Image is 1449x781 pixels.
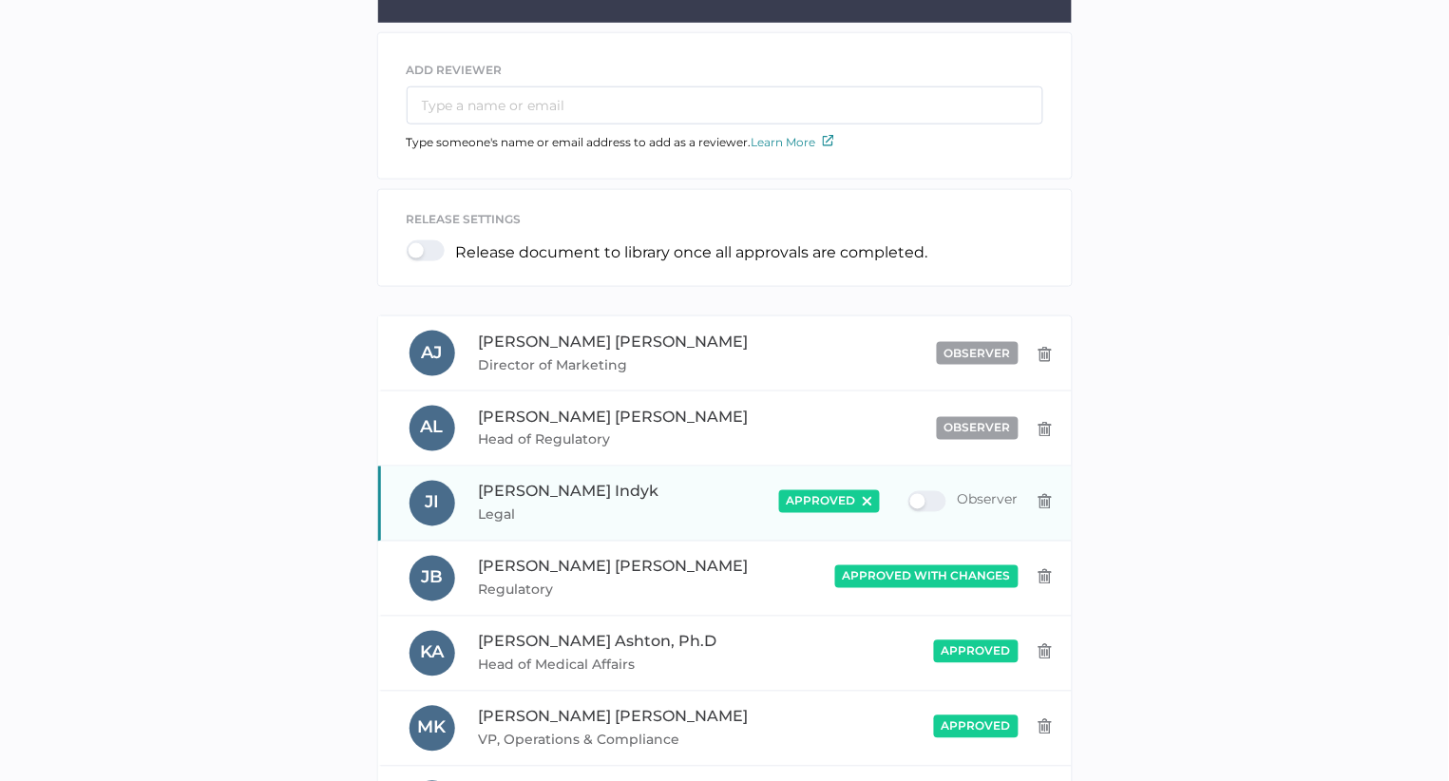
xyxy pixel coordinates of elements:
[479,654,766,676] span: Head of Medical Affairs
[420,642,444,663] span: K A
[843,569,1011,583] span: approved with changes
[425,492,439,513] span: J I
[421,417,444,438] span: A L
[407,86,1043,124] input: Type a name or email
[787,493,856,510] span: approved
[908,491,1019,512] div: Observer
[421,567,443,588] span: J B
[1038,494,1053,509] img: delete
[1038,569,1053,584] img: delete
[418,717,447,738] span: M K
[422,342,443,363] span: A J
[752,135,834,149] a: Learn More
[479,504,766,526] span: Legal
[479,408,749,426] span: [PERSON_NAME] [PERSON_NAME]
[479,633,717,651] span: [PERSON_NAME] Ashton, Ph.D
[479,729,766,752] span: VP, Operations & Compliance
[456,243,928,261] p: Release document to library once all approvals are completed.
[1038,347,1053,362] img: delete
[407,135,834,149] span: Type someone's name or email address to add as a reviewer.
[1038,422,1053,437] img: delete
[942,719,1011,733] span: approved
[823,135,834,146] img: external-link-icon.7ec190a1.svg
[479,558,749,576] span: [PERSON_NAME] [PERSON_NAME]
[407,63,503,77] span: ADD REVIEWER
[944,346,1011,360] span: observer
[407,212,522,226] span: release settings
[479,353,766,376] span: Director of Marketing
[479,483,659,501] span: [PERSON_NAME] Indyk
[479,708,749,726] span: [PERSON_NAME] [PERSON_NAME]
[479,333,749,351] span: [PERSON_NAME] [PERSON_NAME]
[479,579,766,601] span: Regulatory
[479,429,766,451] span: Head of Regulatory
[1038,719,1053,734] img: delete
[942,644,1011,658] span: approved
[863,497,872,506] img: icon_close_white.dc4d7310.svg
[1038,644,1053,659] img: delete
[944,421,1011,435] span: observer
